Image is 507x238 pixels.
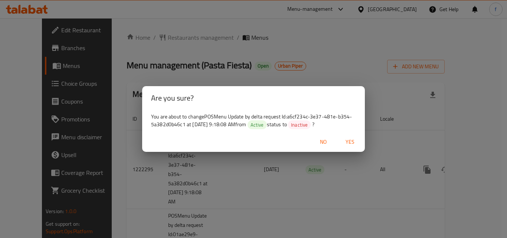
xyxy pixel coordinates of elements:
span: No [314,137,332,147]
button: No [311,135,335,149]
div: Active [248,120,267,129]
span: Yes [341,137,359,147]
span: You are about to change POSMenu Update by delta request Id:a6cf234c-3e37-481e-b354-5a382d0b46c1 a... [151,112,352,129]
button: Yes [338,135,362,149]
span: Active [248,121,267,128]
div: Inactive [288,120,311,129]
span: Inactive [288,121,311,128]
h2: Are you sure? [151,92,356,104]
